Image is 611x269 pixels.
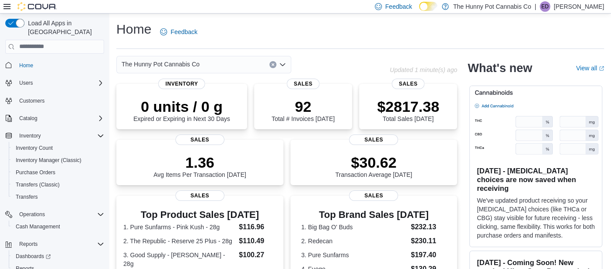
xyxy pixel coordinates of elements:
[16,169,56,176] span: Purchase Orders
[287,79,320,89] span: Sales
[411,222,446,232] dd: $232.13
[16,131,104,141] span: Inventory
[16,239,104,249] span: Reports
[19,97,45,104] span: Customers
[272,98,335,115] p: 92
[9,221,108,233] button: Cash Management
[12,221,104,232] span: Cash Management
[377,98,439,122] div: Total Sales [DATE]
[123,251,235,268] dt: 3. Good Supply - [PERSON_NAME] - 28g
[16,209,104,220] span: Operations
[116,21,151,38] h1: Home
[12,167,59,178] a: Purchase Orders
[335,154,412,171] p: $30.62
[12,192,41,202] a: Transfers
[17,2,57,11] img: Cova
[392,79,425,89] span: Sales
[279,61,286,68] button: Open list of options
[133,98,230,115] p: 0 units / 0 g
[9,166,108,179] button: Purchase Orders
[123,237,235,245] dt: 2. The Republic - Reserve 25 Plus - 28g
[411,250,446,260] dd: $197.40
[19,211,45,218] span: Operations
[157,23,201,41] a: Feedback
[419,2,437,11] input: Dark Mode
[540,1,550,12] div: Emmerson Dias
[12,251,104,262] span: Dashboards
[349,134,398,145] span: Sales
[9,179,108,191] button: Transfers (Classic)
[2,130,108,142] button: Inventory
[16,60,104,71] span: Home
[19,132,41,139] span: Inventory
[2,238,108,250] button: Reports
[12,179,104,190] span: Transfers (Classic)
[2,208,108,221] button: Operations
[390,66,457,73] p: Updated 1 minute(s) ago
[411,236,446,246] dd: $230.11
[335,154,412,178] div: Transaction Average [DATE]
[477,166,595,193] h3: [DATE] - [MEDICAL_DATA] choices are now saved when receiving
[9,191,108,203] button: Transfers
[12,179,63,190] a: Transfers (Classic)
[16,131,44,141] button: Inventory
[301,251,408,259] dt: 3. Pure Sunfarms
[12,192,104,202] span: Transfers
[12,167,104,178] span: Purchase Orders
[175,190,224,201] span: Sales
[16,95,104,106] span: Customers
[123,210,276,220] h3: Top Product Sales [DATE]
[468,61,532,75] h2: What's new
[123,223,235,231] dt: 1. Pure Sunfarms - Pink Kush - 28g
[16,78,36,88] button: Users
[16,239,41,249] button: Reports
[2,59,108,72] button: Home
[349,190,398,201] span: Sales
[12,221,63,232] a: Cash Management
[377,98,439,115] p: $2817.38
[2,77,108,89] button: Users
[16,113,41,124] button: Catalog
[19,79,33,86] span: Users
[239,250,276,260] dd: $100.27
[12,155,85,166] a: Inventory Manager (Classic)
[301,237,408,245] dt: 2. Redecan
[576,65,604,72] a: View allExternal link
[16,113,104,124] span: Catalog
[269,61,276,68] button: Clear input
[122,59,199,69] span: The Hunny Pot Cannabis Co
[16,253,51,260] span: Dashboards
[12,143,104,153] span: Inventory Count
[9,142,108,154] button: Inventory Count
[16,145,53,152] span: Inventory Count
[154,154,246,171] p: 1.36
[16,78,104,88] span: Users
[599,66,604,71] svg: External link
[272,98,335,122] div: Total # Invoices [DATE]
[171,28,197,36] span: Feedback
[24,19,104,36] span: Load All Apps in [GEOGRAPHIC_DATA]
[239,236,276,246] dd: $110.49
[16,193,38,200] span: Transfers
[12,155,104,166] span: Inventory Manager (Classic)
[16,223,60,230] span: Cash Management
[133,98,230,122] div: Expired or Expiring in Next 30 Days
[385,2,412,11] span: Feedback
[16,157,81,164] span: Inventory Manager (Classic)
[16,96,48,106] a: Customers
[16,60,37,71] a: Home
[239,222,276,232] dd: $116.96
[175,134,224,145] span: Sales
[477,196,595,240] p: We've updated product receiving so your [MEDICAL_DATA] choices (like THCa or CBG) stay visible fo...
[16,181,59,188] span: Transfers (Classic)
[301,223,408,231] dt: 1. Big Bag O' Buds
[19,241,38,248] span: Reports
[19,62,33,69] span: Home
[154,154,246,178] div: Avg Items Per Transaction [DATE]
[158,79,205,89] span: Inventory
[301,210,447,220] h3: Top Brand Sales [DATE]
[534,1,536,12] p: |
[2,112,108,124] button: Catalog
[554,1,604,12] p: [PERSON_NAME]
